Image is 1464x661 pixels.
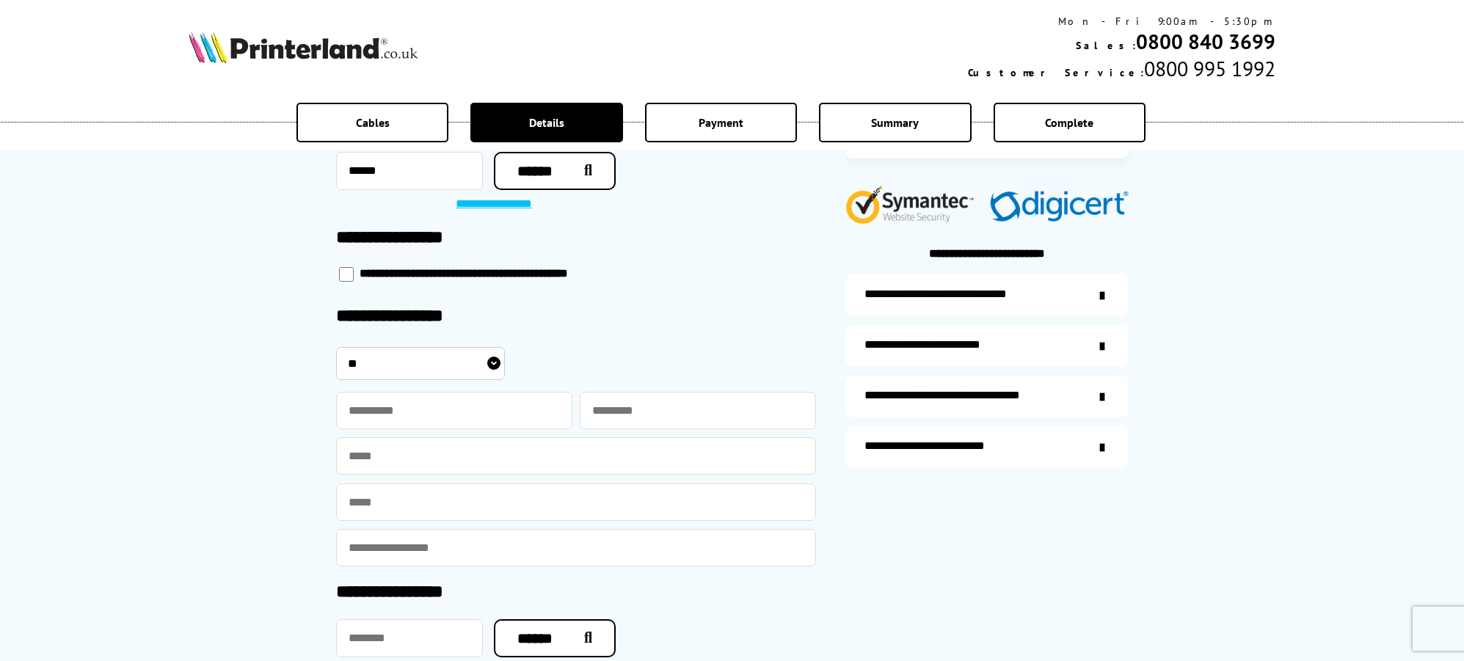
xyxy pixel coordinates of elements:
[1076,39,1136,52] span: Sales:
[845,325,1129,367] a: items-arrive
[845,274,1129,316] a: additional-ink
[529,115,564,130] span: Details
[356,115,390,130] span: Cables
[968,15,1275,28] div: Mon - Fri 9:00am - 5:30pm
[1136,28,1275,55] a: 0800 840 3699
[1045,115,1093,130] span: Complete
[845,426,1129,468] a: secure-website
[1144,55,1275,82] span: 0800 995 1992
[871,115,919,130] span: Summary
[845,376,1129,417] a: additional-cables
[968,66,1144,79] span: Customer Service:
[189,31,418,63] img: Printerland Logo
[699,115,743,130] span: Payment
